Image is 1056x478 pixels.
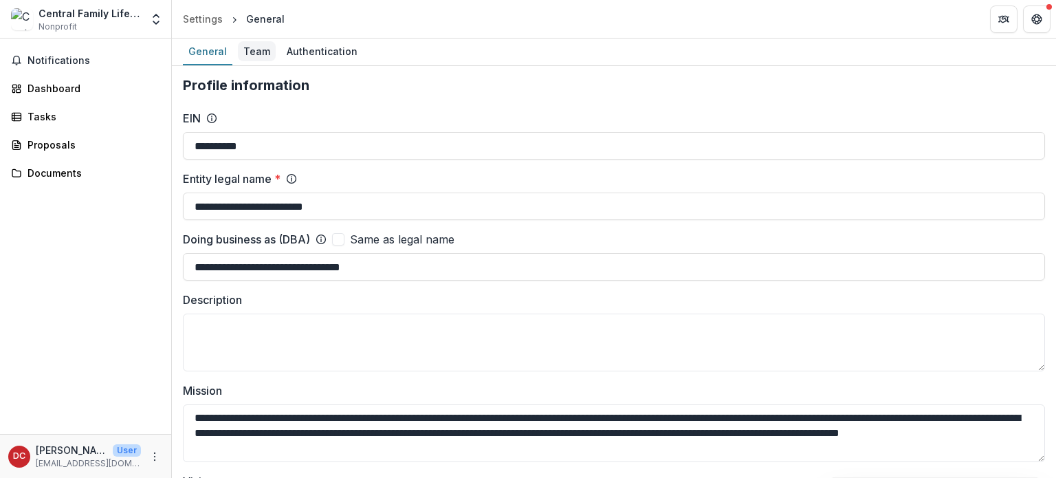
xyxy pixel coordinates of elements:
nav: breadcrumb [177,9,290,29]
a: Proposals [5,133,166,156]
span: Notifications [27,55,160,67]
a: Authentication [281,39,363,65]
a: Dashboard [5,77,166,100]
div: General [246,12,285,26]
button: More [146,448,163,465]
div: Authentication [281,41,363,61]
div: Team [238,41,276,61]
h2: Profile information [183,77,1045,94]
a: Team [238,39,276,65]
div: Tasks [27,109,155,124]
a: Settings [177,9,228,29]
a: Tasks [5,105,166,128]
label: Description [183,292,1037,308]
div: Dashboard [27,81,155,96]
div: Central Family Life Center [38,6,141,21]
div: Settings [183,12,223,26]
button: Open entity switcher [146,6,166,33]
p: [PERSON_NAME] [36,443,107,457]
label: Entity legal name [183,171,280,187]
label: EIN [183,110,201,127]
label: Doing business as (DBA) [183,231,310,248]
div: Documents [27,166,155,180]
span: Same as legal name [350,231,454,248]
p: User [113,444,141,457]
p: [EMAIL_ADDRESS][DOMAIN_NAME] [36,457,141,470]
a: General [183,39,232,65]
img: Central Family Life Center [11,8,33,30]
a: Documents [5,162,166,184]
div: General [183,41,232,61]
button: Get Help [1023,6,1050,33]
div: Diadrian Clarke [13,452,25,461]
div: Proposals [27,138,155,152]
button: Partners [990,6,1017,33]
label: Mission [183,382,1037,399]
button: Notifications [5,50,166,72]
span: Nonprofit [38,21,77,33]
